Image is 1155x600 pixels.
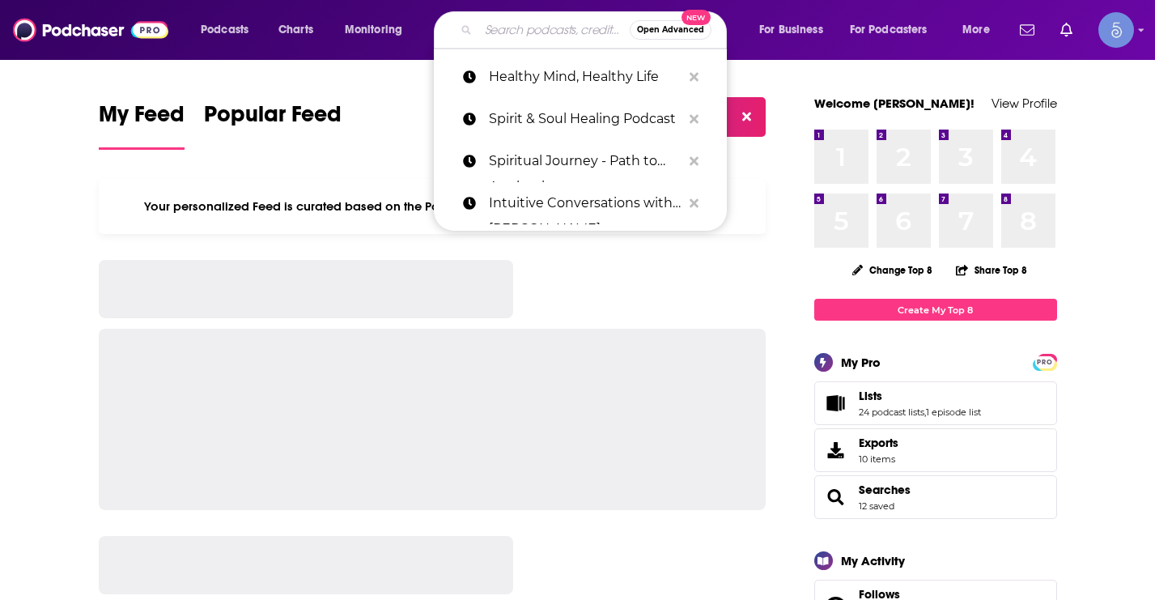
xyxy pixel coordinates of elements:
[1098,12,1134,48] button: Show profile menu
[434,140,727,182] a: Spiritual Journey - Path to Awakening
[843,260,943,280] button: Change Top 8
[1098,12,1134,48] span: Logged in as Spiral5-G1
[859,500,894,512] a: 12 saved
[630,20,711,40] button: Open AdvancedNew
[434,56,727,98] a: Healthy Mind, Healthy Life
[1035,355,1055,368] a: PRO
[489,98,682,140] p: Spirit & Soul Healing Podcast
[814,381,1057,425] span: Lists
[820,439,852,462] span: Exports
[489,140,682,182] p: Spiritual Journey - Path to Awakening
[1054,16,1079,44] a: Show notifications dropdown
[814,428,1057,472] a: Exports
[345,19,402,41] span: Monitoring
[682,10,711,25] span: New
[814,96,975,111] a: Welcome [PERSON_NAME]!
[759,19,823,41] span: For Business
[434,98,727,140] a: Spirit & Soul Healing Podcast
[859,389,981,403] a: Lists
[962,19,990,41] span: More
[478,17,630,43] input: Search podcasts, credits, & more...
[449,11,742,49] div: Search podcasts, credits, & more...
[333,17,423,43] button: open menu
[814,475,1057,519] span: Searches
[841,355,881,370] div: My Pro
[1013,16,1041,44] a: Show notifications dropdown
[859,436,898,450] span: Exports
[859,406,924,418] a: 24 podcast lists
[924,406,926,418] span: ,
[951,17,1010,43] button: open menu
[748,17,843,43] button: open menu
[992,96,1057,111] a: View Profile
[926,406,981,418] a: 1 episode list
[99,179,766,234] div: Your personalized Feed is curated based on the Podcasts, Creators, Users, and Lists that you Follow.
[189,17,270,43] button: open menu
[99,100,185,138] span: My Feed
[850,19,928,41] span: For Podcasters
[859,483,911,497] a: Searches
[489,182,682,224] p: Intuitive Conversations with Doug
[1098,12,1134,48] img: User Profile
[278,19,313,41] span: Charts
[859,389,882,403] span: Lists
[814,299,1057,321] a: Create My Top 8
[637,26,704,34] span: Open Advanced
[204,100,342,138] span: Popular Feed
[820,392,852,415] a: Lists
[859,453,898,465] span: 10 items
[99,100,185,150] a: My Feed
[955,254,1028,286] button: Share Top 8
[839,17,951,43] button: open menu
[841,553,905,568] div: My Activity
[1035,356,1055,368] span: PRO
[820,486,852,509] a: Searches
[268,17,323,43] a: Charts
[434,182,727,224] a: Intuitive Conversations with [PERSON_NAME]
[204,100,342,150] a: Popular Feed
[489,56,682,98] p: Healthy Mind, Healthy Life
[201,19,248,41] span: Podcasts
[13,15,168,45] img: Podchaser - Follow, Share and Rate Podcasts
